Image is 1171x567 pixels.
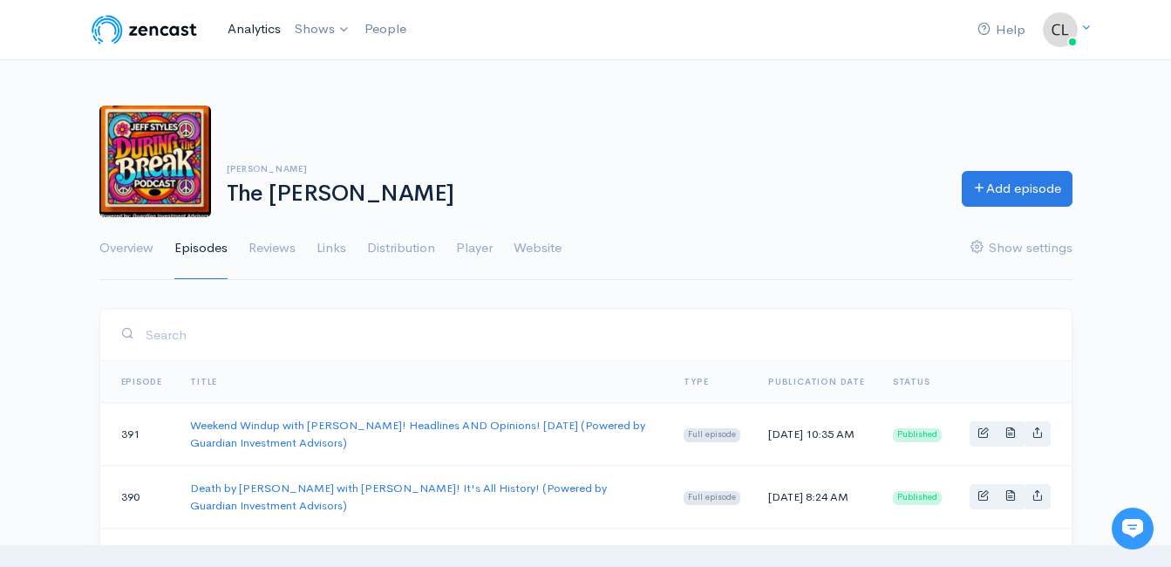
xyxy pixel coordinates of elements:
[893,491,942,505] span: Published
[893,376,930,387] span: Status
[754,466,879,529] td: [DATE] 8:24 AM
[970,217,1072,280] a: Show settings
[112,242,209,256] span: New conversation
[1043,12,1078,47] img: ...
[893,428,942,442] span: Published
[26,116,323,200] h2: Just let us know if you need anything and we'll be happy to help! 🙂
[27,231,322,266] button: New conversation
[99,217,153,280] a: Overview
[684,428,740,442] span: Full episode
[684,376,708,387] a: Type
[684,491,740,505] span: Full episode
[970,11,1032,49] a: Help
[248,217,296,280] a: Reviews
[89,12,200,47] img: ZenCast Logo
[768,376,865,387] a: Publication date
[227,164,941,174] h6: [PERSON_NAME]
[288,10,357,49] a: Shows
[26,85,323,113] h1: Hi 👋
[317,217,346,280] a: Links
[456,217,493,280] a: Player
[367,217,435,280] a: Distribution
[970,421,1051,447] div: Basic example
[190,418,645,450] a: Weekend Windup with [PERSON_NAME]! Headlines AND Opinions! [DATE] (Powered by Guardian Investment...
[1112,508,1154,550] iframe: gist-messenger-bubble-iframe
[100,466,177,529] td: 390
[970,484,1051,509] div: Basic example
[754,403,879,466] td: [DATE] 10:35 AM
[190,481,607,513] a: Death by [PERSON_NAME] with [PERSON_NAME]! It's All History! (Powered by Guardian Investment Advi...
[514,217,562,280] a: Website
[121,376,163,387] a: Episode
[145,317,1051,352] input: Search
[962,171,1072,207] a: Add episode
[357,10,413,48] a: People
[51,328,311,363] input: Search articles
[174,217,228,280] a: Episodes
[190,376,217,387] a: Title
[227,181,941,207] h1: The [PERSON_NAME]
[100,403,177,466] td: 391
[24,299,325,320] p: Find an answer quickly
[221,10,288,48] a: Analytics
